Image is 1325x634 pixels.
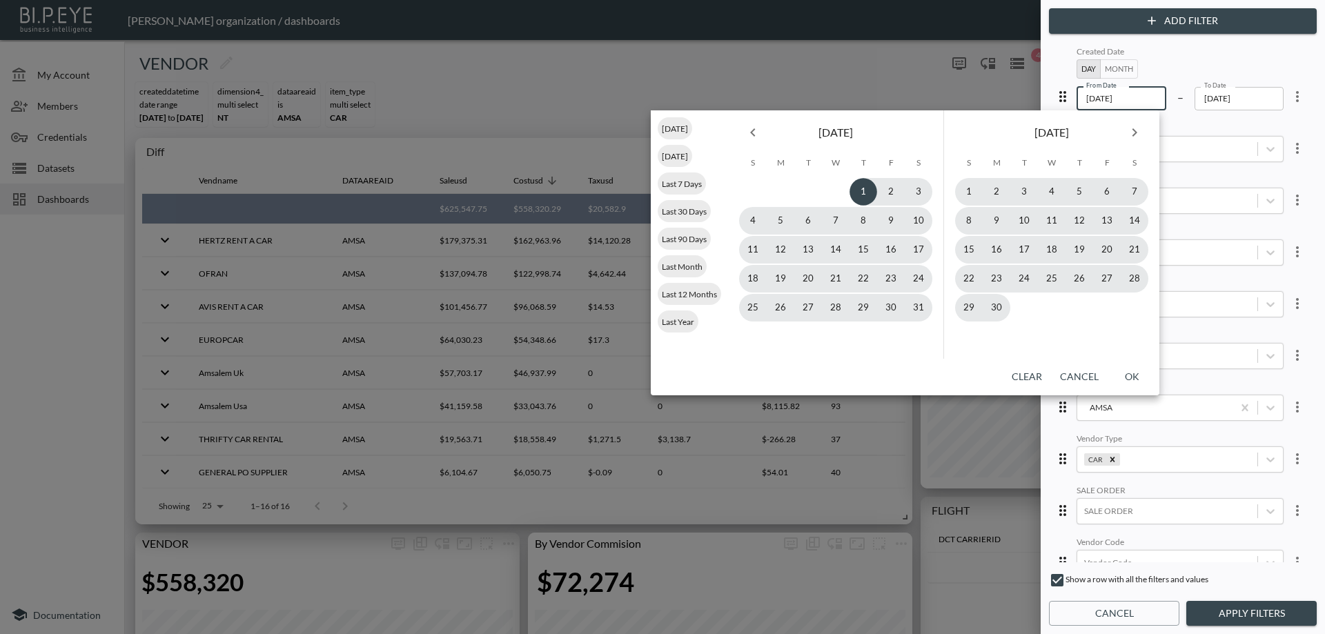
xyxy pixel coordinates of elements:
button: 19 [767,265,794,293]
button: more [1284,290,1311,317]
button: 23 [983,265,1010,293]
button: 9 [983,207,1010,235]
div: [DATE] [658,117,692,139]
span: Saturday [906,149,931,177]
span: Wednesday [1039,149,1064,177]
button: 28 [1121,265,1148,293]
button: 10 [1010,207,1038,235]
button: 12 [767,236,794,264]
button: 16 [877,236,905,264]
span: Saturday [1122,149,1147,177]
div: Remove CAR [1105,453,1120,466]
button: 6 [794,207,822,235]
button: 16 [983,236,1010,264]
button: 20 [1093,236,1121,264]
button: Clear [1005,364,1049,390]
button: 8 [850,207,877,235]
div: Last 7 Days [658,172,706,195]
button: more [1284,238,1311,266]
button: more [1284,445,1311,473]
button: 7 [822,207,850,235]
div: CAR [1084,453,1105,466]
span: Thursday [851,149,876,177]
span: Tuesday [1012,149,1037,177]
div: SALE ORDER [1077,485,1284,498]
span: Monday [768,149,793,177]
button: more [1284,186,1311,214]
button: 31 [905,294,932,321]
div: 2025-05-012025-08-17 [1077,46,1311,110]
button: 11 [1038,207,1066,235]
button: 8 [955,207,983,235]
div: Vendor Type [1077,433,1284,446]
button: 2 [877,178,905,206]
div: Created Date [1077,46,1284,59]
span: [DATE] [658,151,692,161]
button: Month [1100,59,1138,79]
button: 9 [877,207,905,235]
button: 25 [1038,265,1066,293]
div: TOUR CODE [1077,278,1284,291]
button: 15 [850,236,877,264]
span: [DATE] [818,123,853,142]
button: 14 [822,236,850,264]
button: 11 [739,236,767,264]
input: YYYY-MM-DD [1077,87,1166,110]
div: Last 12 Months [658,283,721,305]
p: – [1177,89,1184,105]
span: Last 12 Months [658,289,721,299]
button: 25 [739,294,767,321]
span: Wednesday [823,149,848,177]
div: Last 30 Days [658,200,711,222]
label: From Date [1086,81,1117,90]
button: 3 [1010,178,1038,206]
button: more [1284,548,1311,576]
button: 22 [850,265,877,293]
span: Thursday [1067,149,1092,177]
div: Show a row with all the filters and values [1049,572,1317,594]
span: Tuesday [796,149,821,177]
button: 3 [905,178,932,206]
button: more [1284,135,1311,162]
button: 19 [1066,236,1093,264]
button: 17 [1010,236,1038,264]
button: Previous month [739,119,767,146]
span: Sunday [740,149,765,177]
button: 26 [767,294,794,321]
button: 10 [905,207,932,235]
button: Apply Filters [1186,601,1317,626]
div: MANAGER [1077,123,1284,136]
div: CAR [1077,433,1311,473]
button: 20 [794,265,822,293]
span: [DATE] [1034,123,1069,142]
button: 4 [1038,178,1066,206]
span: Last 7 Days [658,179,706,189]
button: 7 [1121,178,1148,206]
button: 30 [983,294,1010,321]
div: NT [1077,278,1311,317]
div: Item Id [1077,226,1284,239]
button: 21 [822,265,850,293]
div: CARRIER ID [1077,330,1284,343]
span: Last 30 Days [658,206,711,217]
button: Add Filter [1049,8,1317,34]
button: more [1284,497,1311,524]
button: 27 [1093,265,1121,293]
span: Friday [1095,149,1119,177]
label: To Date [1204,81,1226,90]
div: Last Year [658,310,698,333]
button: Next month [1121,119,1148,146]
button: Cancel [1049,601,1179,626]
button: Cancel [1054,364,1104,390]
span: Last Month [658,261,707,272]
button: 1 [850,178,877,206]
button: 4 [739,207,767,235]
button: 2 [983,178,1010,206]
button: more [1284,83,1311,110]
div: AMSA [1084,399,1226,415]
button: 5 [1066,178,1093,206]
button: 18 [739,265,767,293]
span: Last 90 Days [658,234,711,244]
button: 30 [877,294,905,321]
button: Day [1077,59,1101,79]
